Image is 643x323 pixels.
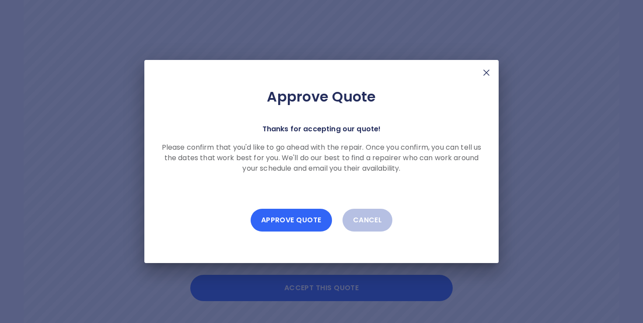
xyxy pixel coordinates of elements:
h2: Approve Quote [158,88,485,105]
button: Cancel [342,209,393,232]
p: Please confirm that you'd like to go ahead with the repair. Once you confirm, you can tell us the... [158,142,485,174]
img: X Mark [481,67,492,78]
p: Thanks for accepting our quote! [262,123,381,135]
button: Approve Quote [251,209,332,232]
